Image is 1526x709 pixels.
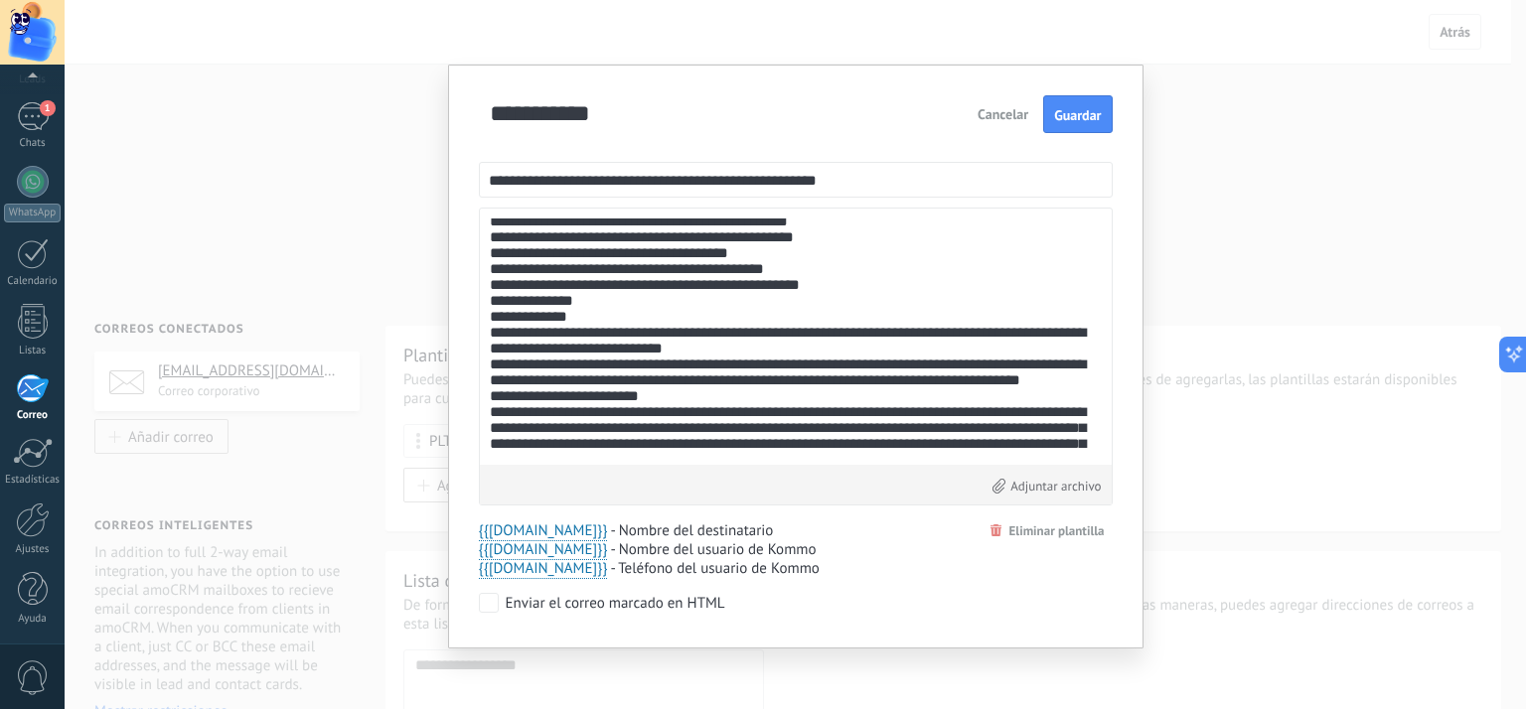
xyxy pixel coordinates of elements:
[4,275,62,288] div: Calendario
[992,478,1101,495] label: Adjuntar archivo
[4,409,62,422] div: Correo
[4,474,62,487] div: Estadísticas
[506,594,725,614] div: Enviar el correo marcado en HTML
[610,521,819,540] p: - Nombre del destinatario
[4,345,62,357] div: Listas
[479,521,608,541] span: {{[DOMAIN_NAME]}}
[610,559,819,578] p: - Teléfono del usuario de Kommo
[4,613,62,626] div: Ayuda
[610,540,819,559] p: - Nombre del usuario de Kommo
[479,559,608,579] span: {{[DOMAIN_NAME]}}
[983,515,1113,546] button: Eliminar plantilla
[479,540,608,560] span: {{[DOMAIN_NAME]}}
[4,543,62,556] div: Ajustes
[1009,524,1105,538] span: Eliminar plantilla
